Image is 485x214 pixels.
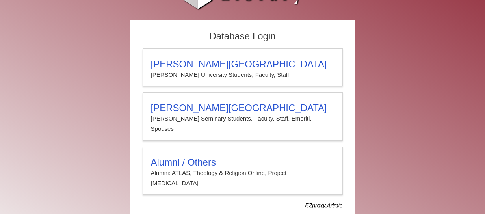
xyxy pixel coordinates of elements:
[151,168,334,189] p: Alumni: ATLAS, Theology & Religion Online, Project [MEDICAL_DATA]
[151,102,334,114] h3: [PERSON_NAME][GEOGRAPHIC_DATA]
[151,70,334,80] p: [PERSON_NAME] University Students, Faculty, Staff
[139,28,347,45] h2: Database Login
[151,59,334,70] h3: [PERSON_NAME][GEOGRAPHIC_DATA]
[305,202,342,208] dfn: Use Alumni login
[151,157,334,189] summary: Alumni / OthersAlumni: ATLAS, Theology & Religion Online, Project [MEDICAL_DATA]
[143,48,343,86] a: [PERSON_NAME][GEOGRAPHIC_DATA][PERSON_NAME] University Students, Faculty, Staff
[143,92,343,141] a: [PERSON_NAME][GEOGRAPHIC_DATA][PERSON_NAME] Seminary Students, Faculty, Staff, Emeriti, Spouses
[151,157,334,168] h3: Alumni / Others
[151,114,334,134] p: [PERSON_NAME] Seminary Students, Faculty, Staff, Emeriti, Spouses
